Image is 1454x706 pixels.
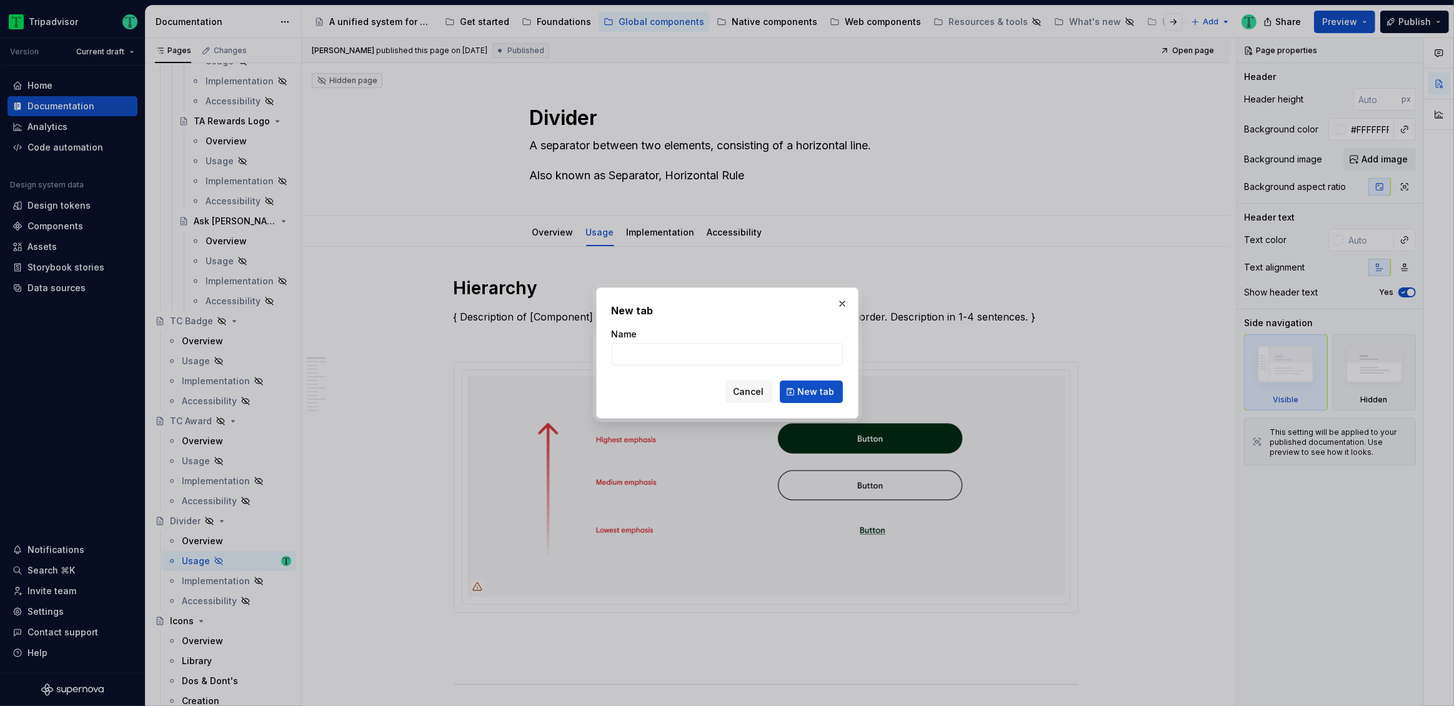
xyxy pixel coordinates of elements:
span: New tab [798,385,835,398]
button: Cancel [725,380,772,403]
label: Name [612,328,637,341]
h2: New tab [612,303,843,318]
span: Cancel [734,385,764,398]
button: New tab [780,380,843,403]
